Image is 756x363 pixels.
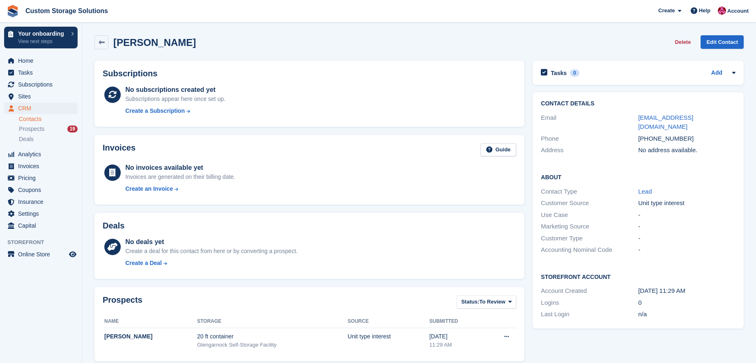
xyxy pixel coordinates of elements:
[103,143,136,157] h2: Invoices
[461,298,479,306] span: Status:
[4,91,78,102] a: menu
[7,238,82,247] span: Storefront
[125,95,225,103] div: Subscriptions appear here once set up.
[103,315,197,328] th: Name
[18,55,67,66] span: Home
[541,210,638,220] div: Use Case
[541,310,638,319] div: Last Login
[638,134,735,144] div: [PHONE_NUMBER]
[479,298,505,306] span: To Review
[19,125,44,133] span: Prospects
[638,222,735,231] div: -
[125,259,162,267] div: Create a Deal
[18,67,67,78] span: Tasks
[125,247,297,256] div: Create a deal for this contact from here or by converting a prospect.
[4,67,78,78] a: menu
[125,163,235,173] div: No invoices available yet
[4,220,78,231] a: menu
[125,107,225,115] a: Create a Subscription
[457,295,516,309] button: Status: To Review
[197,332,348,341] div: 20 ft container
[125,85,225,95] div: No subscriptions created yet
[18,184,67,196] span: Coupons
[638,234,735,243] div: -
[4,196,78,208] a: menu
[68,249,78,259] a: Preview store
[4,249,78,260] a: menu
[197,315,348,328] th: Storage
[541,173,735,181] h2: About
[570,69,579,77] div: 0
[429,315,484,328] th: Submitted
[638,188,652,195] a: Lead
[18,31,67,37] p: Your onboarding
[541,222,638,231] div: Marketing Source
[4,184,78,196] a: menu
[671,35,694,49] button: Delete
[638,199,735,208] div: Unit type interest
[18,172,67,184] span: Pricing
[551,69,567,77] h2: Tasks
[541,245,638,255] div: Accounting Nominal Code
[125,259,297,267] a: Create a Deal
[18,249,67,260] span: Online Store
[22,4,111,18] a: Custom Storage Solutions
[67,126,78,132] div: 19
[125,237,297,247] div: No deals yet
[4,172,78,184] a: menu
[4,208,78,219] a: menu
[4,79,78,90] a: menu
[638,245,735,255] div: -
[541,286,638,296] div: Account Created
[19,135,34,143] span: Deals
[429,341,484,349] div: 11:29 AM
[541,234,638,243] div: Customer Type
[348,315,430,328] th: Source
[4,103,78,114] a: menu
[541,298,638,308] div: Logins
[541,146,638,155] div: Address
[18,38,67,45] p: View next steps
[18,103,67,114] span: CRM
[7,5,19,17] img: stora-icon-8386f47178a22dfd0bd8f6a31ec36ba5ce8667c1dd55bd0f319d3a0aa187defe.svg
[125,185,173,193] div: Create an Invoice
[125,185,235,193] a: Create an Invoice
[638,210,735,220] div: -
[103,221,124,231] h2: Deals
[104,332,197,341] div: [PERSON_NAME]
[541,100,735,107] h2: Contact Details
[4,160,78,172] a: menu
[18,91,67,102] span: Sites
[125,107,185,115] div: Create a Subscription
[103,295,142,310] h2: Prospects
[18,148,67,160] span: Analytics
[658,7,675,15] span: Create
[541,113,638,132] div: Email
[727,7,749,15] span: Account
[541,199,638,208] div: Customer Source
[4,55,78,66] a: menu
[638,114,693,130] a: [EMAIL_ADDRESS][DOMAIN_NAME]
[480,143,517,157] a: Guide
[638,310,735,319] div: n/a
[638,146,735,155] div: No address available.
[541,187,638,196] div: Contact Type
[638,298,735,308] div: 0
[113,37,196,48] h2: [PERSON_NAME]
[19,115,78,123] a: Contacts
[197,341,348,349] div: Glengarnock Self-Storage Facility
[18,79,67,90] span: Subscriptions
[699,7,710,15] span: Help
[541,272,735,281] h2: Storefront Account
[711,68,722,78] a: Add
[4,148,78,160] a: menu
[541,134,638,144] div: Phone
[103,69,516,78] h2: Subscriptions
[4,27,78,48] a: Your onboarding View next steps
[701,35,744,49] a: Edit Contact
[18,160,67,172] span: Invoices
[718,7,726,15] img: Jack Alexander
[18,220,67,231] span: Capital
[125,173,235,181] div: Invoices are generated on their billing date.
[19,125,78,133] a: Prospects 19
